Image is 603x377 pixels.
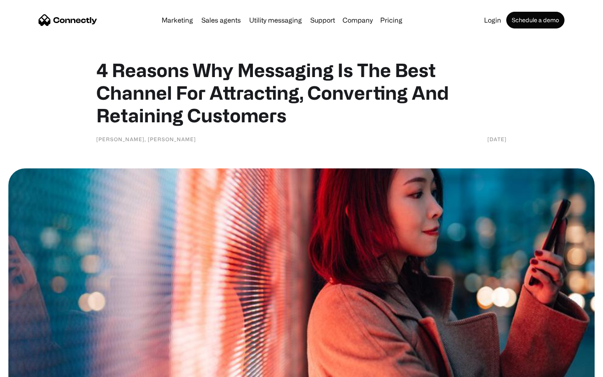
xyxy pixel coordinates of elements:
a: Sales agents [198,17,244,23]
h1: 4 Reasons Why Messaging Is The Best Channel For Attracting, Converting And Retaining Customers [96,59,507,127]
div: [DATE] [487,135,507,143]
div: Company [343,14,373,26]
aside: Language selected: English [8,362,50,374]
div: [PERSON_NAME], [PERSON_NAME] [96,135,196,143]
a: Support [307,17,338,23]
a: Utility messaging [246,17,305,23]
a: Marketing [158,17,196,23]
a: Schedule a demo [506,12,564,28]
a: Pricing [377,17,406,23]
ul: Language list [17,362,50,374]
a: Login [481,17,505,23]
